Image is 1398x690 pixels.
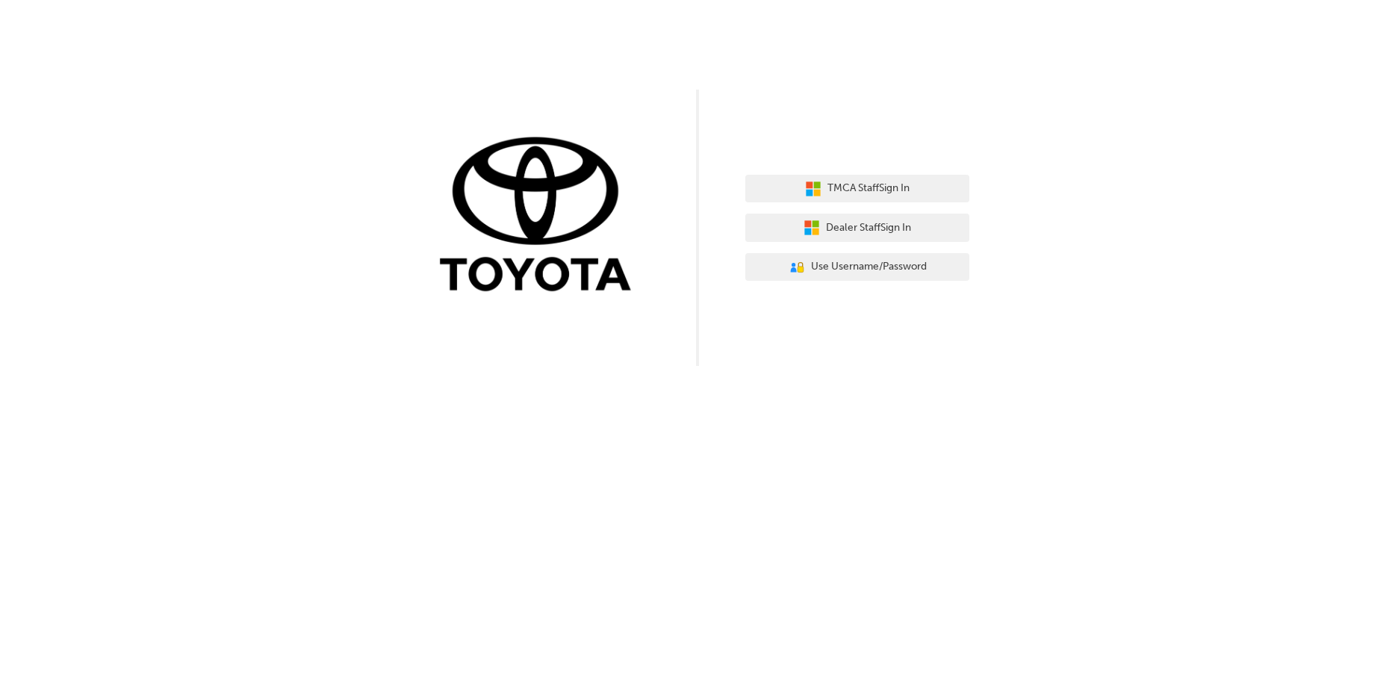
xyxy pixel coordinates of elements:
[429,134,653,299] img: Trak
[826,220,911,237] span: Dealer Staff Sign In
[827,180,910,197] span: TMCA Staff Sign In
[811,258,927,276] span: Use Username/Password
[745,253,969,282] button: Use Username/Password
[745,175,969,203] button: TMCA StaffSign In
[745,214,969,242] button: Dealer StaffSign In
